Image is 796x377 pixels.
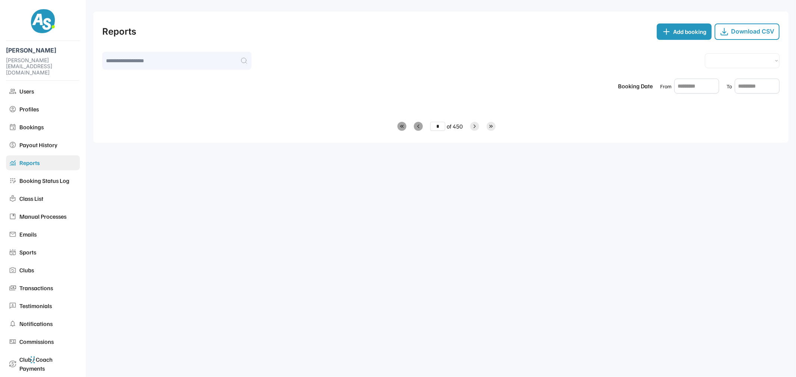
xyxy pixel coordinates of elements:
img: local_library_24dp_909090_FILL0_wght400_GRAD0_opsz24.svg [9,195,16,202]
img: 3p_24dp_909090_FILL0_wght400_GRAD0_opsz24.svg [9,302,16,310]
div: Notifications [19,319,77,328]
div: Reports [19,158,77,167]
img: monitoring_24dp_2596BE_FILL0_wght400_GRAD0_opsz24.svg [9,159,16,167]
div: Booking Status Log [19,176,77,185]
img: account_circle_24dp_909090_FILL0_wght400_GRAD0_opsz24.svg [9,105,16,113]
div: Emails [19,230,77,239]
div: [PERSON_NAME] [6,47,80,54]
div: Profiles [19,105,77,114]
img: stadium_24dp_909090_FILL0_wght400_GRAD0_opsz24.svg [9,248,16,256]
div: Users [19,87,77,96]
div: Bookings [19,123,77,132]
div: Class List [19,194,77,203]
img: universal_currency_24dp_909090_FILL0_wght400_GRAD0_opsz24.svg [9,338,16,345]
div: From [660,82,671,90]
img: group_24dp_909090_FILL0_wght400_GRAD0_opsz24.svg [9,88,16,95]
div: Booking Date [618,82,653,91]
img: app_registration_24dp_909090_FILL0_wght400_GRAD0_opsz24.svg [9,177,16,184]
div: Testimonials [19,301,77,310]
div: Transactions [19,283,77,292]
div: To [727,82,732,90]
div: Commissions [19,337,77,346]
div: of 450 [447,122,463,131]
div: Clubs [19,266,77,275]
div: Sports [19,248,77,257]
img: paid_24dp_909090_FILL0_wght400_GRAD0_opsz24.svg [9,141,16,149]
div: Payout History [19,140,77,149]
img: developer_guide_24dp_909090_FILL0_wght400_GRAD0_opsz24.svg [9,213,16,220]
img: AS-100x100%402x.png [31,9,55,33]
img: party_mode_24dp_909090_FILL0_wght400_GRAD0_opsz24.svg [9,266,16,274]
img: event_24dp_909090_FILL0_wght400_GRAD0_opsz24.svg [9,123,16,131]
div: [PERSON_NAME][EMAIL_ADDRESS][DOMAIN_NAME] [6,57,80,76]
div: Download CSV [731,28,774,35]
div: Add booking [673,27,706,36]
img: payments_24dp_909090_FILL0_wght400_GRAD0_opsz24.svg [9,284,16,292]
div: Manual Processes [19,212,77,221]
div: Club / Coach Payments [19,355,77,373]
img: notifications_24dp_909090_FILL0_wght400_GRAD0_opsz24.svg [9,320,16,327]
div: Reports [102,25,136,38]
img: mail_24dp_909090_FILL0_wght400_GRAD0_opsz24.svg [9,231,16,238]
